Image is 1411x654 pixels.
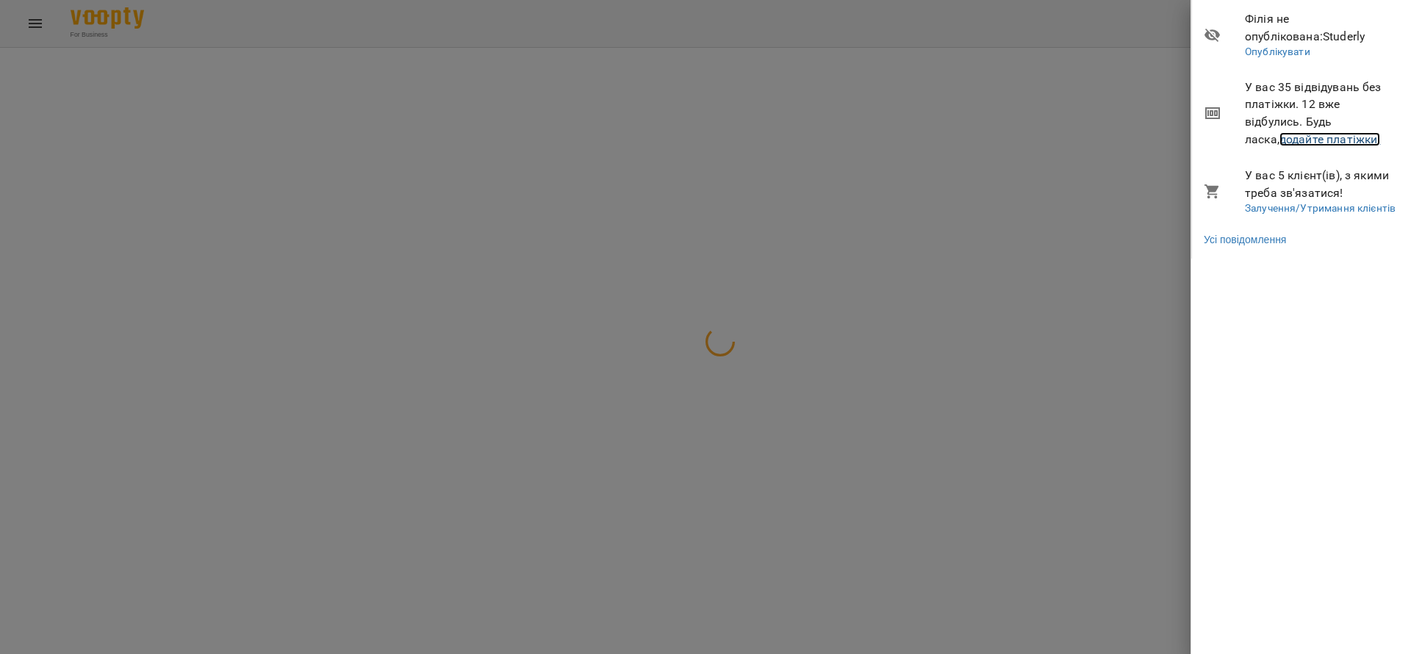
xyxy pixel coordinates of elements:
a: Опублікувати [1245,46,1310,57]
a: Усі повідомлення [1204,232,1286,247]
a: Залучення/Утримання клієнтів [1245,202,1396,214]
a: додайте платіжки! [1279,132,1381,146]
span: Філія не опублікована : Studerly [1245,10,1400,45]
span: У вас 5 клієнт(ів), з якими треба зв'язатися! [1245,167,1400,201]
span: У вас 35 відвідувань без платіжки. 12 вже відбулись. Будь ласка, [1245,79,1400,148]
